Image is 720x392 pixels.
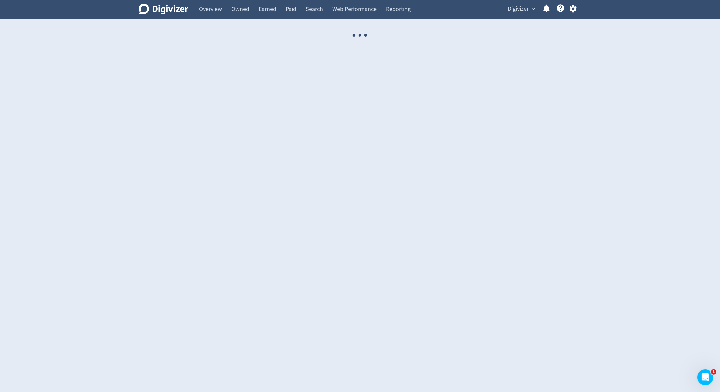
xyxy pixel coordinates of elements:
span: 1 [711,369,716,375]
span: expand_more [531,6,537,12]
button: Digivizer [506,4,537,14]
span: · [357,19,363,52]
span: Digivizer [508,4,529,14]
iframe: Intercom live chat [697,369,713,385]
span: · [363,19,369,52]
span: · [351,19,357,52]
